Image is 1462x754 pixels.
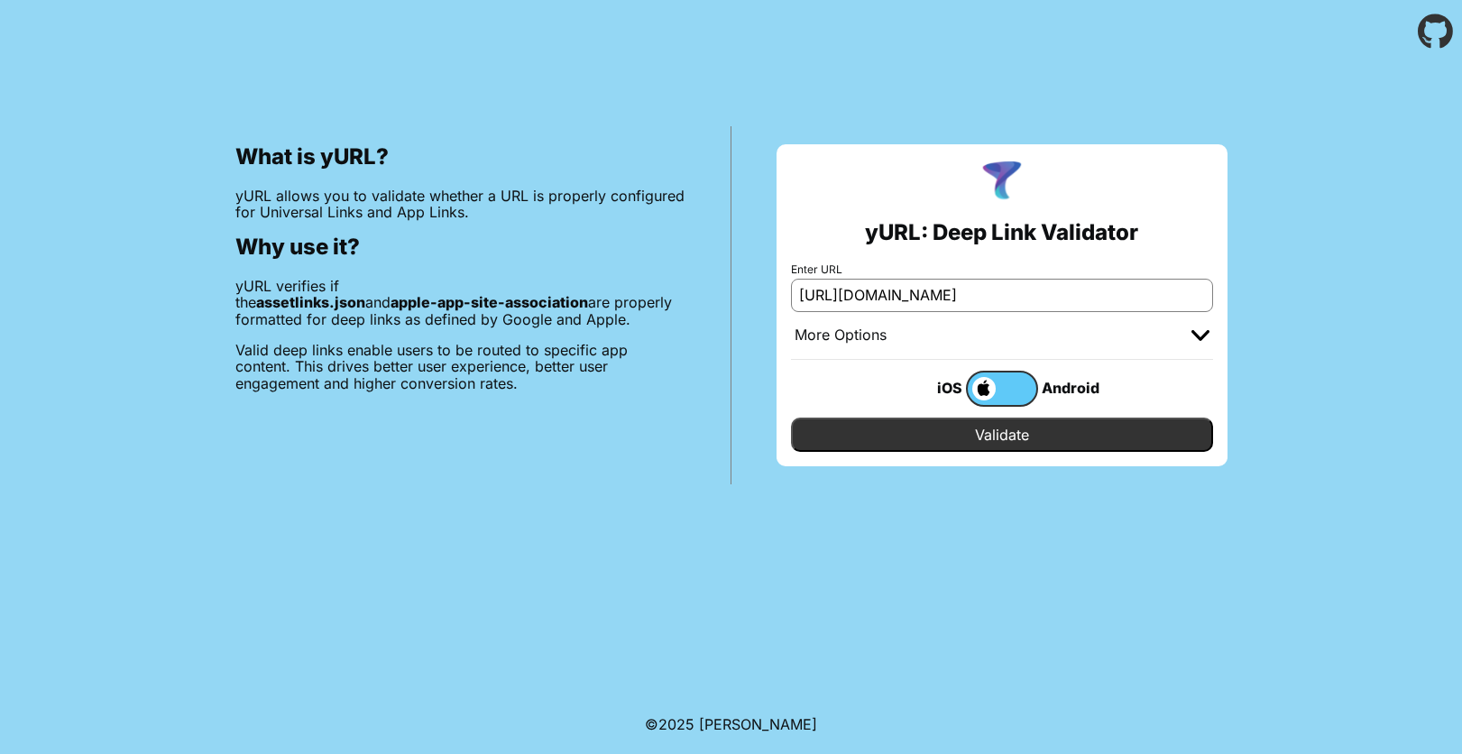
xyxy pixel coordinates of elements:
p: yURL allows you to validate whether a URL is properly configured for Universal Links and App Links. [235,188,685,221]
b: apple-app-site-association [391,293,588,311]
a: Michael Ibragimchayev's Personal Site [699,715,817,733]
span: 2025 [658,715,694,733]
p: Valid deep links enable users to be routed to specific app content. This drives better user exper... [235,342,685,391]
h2: yURL: Deep Link Validator [865,220,1138,245]
img: chevron [1191,330,1209,341]
input: e.g. https://app.chayev.com/xyx [791,279,1213,311]
div: iOS [894,376,966,400]
b: assetlinks.json [256,293,365,311]
p: yURL verifies if the and are properly formatted for deep links as defined by Google and Apple. [235,278,685,327]
div: Android [1038,376,1110,400]
div: More Options [795,326,887,345]
footer: © [645,694,817,754]
input: Validate [791,418,1213,452]
img: yURL Logo [979,159,1025,206]
h2: What is yURL? [235,144,685,170]
h2: Why use it? [235,234,685,260]
label: Enter URL [791,263,1213,276]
